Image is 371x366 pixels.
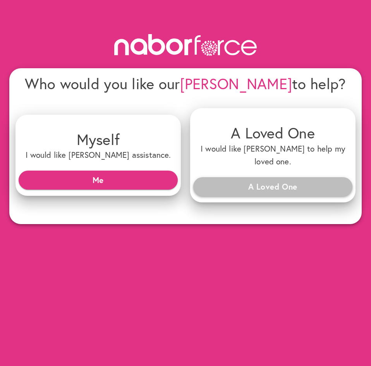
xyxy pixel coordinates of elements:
h4: A Loved One [196,124,349,142]
h4: Who would you like our to help? [15,74,356,93]
button: Me [19,171,178,189]
span: Me [25,173,172,187]
span: [PERSON_NAME] [180,74,292,93]
h6: I would like [PERSON_NAME] assistance. [22,148,175,161]
h6: I would like [PERSON_NAME] to help my loved one. [196,142,349,168]
button: A Loved One [193,177,352,196]
h4: Myself [22,130,175,148]
span: A Loved One [199,180,346,193]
